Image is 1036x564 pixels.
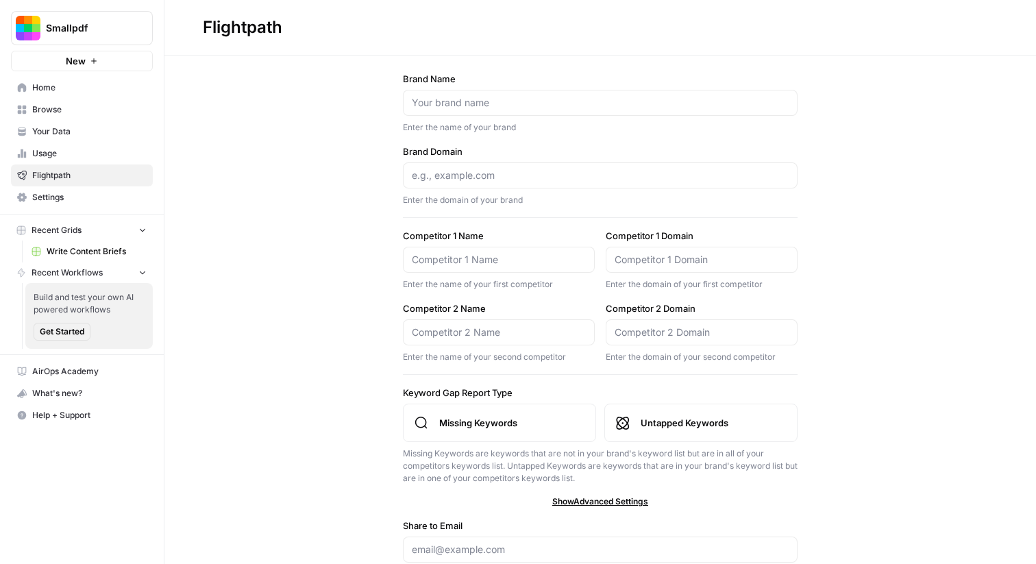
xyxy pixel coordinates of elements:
input: Competitor 1 Domain [615,253,789,267]
button: New [11,51,153,71]
div: Enter the name of your second competitor [403,351,595,363]
input: Your brand name [412,96,789,110]
div: Flightpath [203,16,282,38]
span: New [66,54,86,68]
div: Enter the domain of your first competitor [606,278,798,291]
button: Get Started [34,323,90,341]
span: Recent Grids [32,224,82,236]
span: Show Advanced Settings [552,495,648,508]
input: Competitor 1 Name [412,253,586,267]
a: AirOps Academy [11,360,153,382]
a: Write Content Briefs [25,241,153,262]
span: Home [32,82,147,94]
span: Flightpath [32,169,147,182]
span: Smallpdf [46,21,129,35]
div: Missing Keywords are keywords that are not in your brand's keyword list but are in all of your co... [403,447,798,485]
span: Settings [32,191,147,204]
div: Enter the domain of your second competitor [606,351,798,363]
label: Keyword Gap Report Type [403,386,798,400]
a: Your Data [11,121,153,143]
a: Home [11,77,153,99]
label: Competitor 1 Domain [606,229,798,243]
input: Competitor 2 Name [412,326,586,339]
span: Missing Keywords [439,416,584,430]
button: What's new? [11,382,153,404]
label: Brand Domain [403,145,798,158]
span: Write Content Briefs [47,245,147,258]
span: AirOps Academy [32,365,147,378]
div: Enter the name of your brand [403,121,798,134]
label: Competitor 2 Name [403,302,595,315]
input: e.g., example.com [412,169,789,182]
span: Get Started [40,326,84,338]
span: Build and test your own AI powered workflows [34,291,145,316]
span: Help + Support [32,409,147,421]
div: Enter the domain of your brand [403,194,798,206]
input: Competitor 2 Domain [615,326,789,339]
img: Smallpdf Logo [16,16,40,40]
label: Competitor 1 Name [403,229,595,243]
span: Untapped Keywords [641,416,786,430]
button: Recent Workflows [11,262,153,283]
span: Browse [32,103,147,116]
label: Brand Name [403,72,798,86]
button: Help + Support [11,404,153,426]
span: Recent Workflows [32,267,103,279]
a: Browse [11,99,153,121]
span: Usage [32,147,147,160]
a: Flightpath [11,164,153,186]
a: Settings [11,186,153,208]
div: What's new? [12,383,152,404]
button: Workspace: Smallpdf [11,11,153,45]
button: Recent Grids [11,220,153,241]
label: Competitor 2 Domain [606,302,798,315]
input: email@example.com [412,543,789,556]
div: Enter the name of your first competitor [403,278,595,291]
span: Your Data [32,125,147,138]
label: Share to Email [403,519,798,532]
a: Usage [11,143,153,164]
